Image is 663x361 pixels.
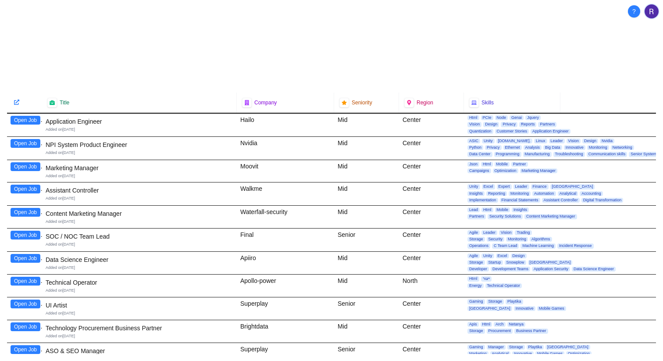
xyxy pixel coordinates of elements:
[520,168,558,173] span: Marketing Manager
[543,145,562,150] span: Big Data
[514,329,548,333] span: Business Partner
[572,267,616,272] span: Data Science Engineer
[488,214,523,219] span: Security Solutions
[485,283,522,288] span: Technical Operator
[514,306,535,311] span: Innovative
[11,277,40,286] button: Open Job
[46,117,233,126] div: Application Engineer
[527,345,544,350] span: Playtika
[334,252,399,275] div: Mid
[46,242,233,247] div: Added on [DATE]
[558,191,578,196] span: Analytical
[500,198,540,203] span: Financial Statements
[537,306,566,311] span: Mobile Games
[505,260,526,265] span: Snowplow
[46,265,233,271] div: Added on [DATE]
[334,275,399,297] div: Mid
[237,137,334,160] div: Nvidia
[549,139,565,143] span: Leader
[46,173,233,179] div: Added on [DATE]
[334,137,399,160] div: Mid
[581,198,624,203] span: Digital Transformation
[487,329,513,333] span: Procurement
[486,191,507,196] span: Reporting
[645,4,659,18] img: User avatar
[46,196,233,201] div: Added on [DATE]
[538,122,556,127] span: Partners
[46,311,233,316] div: Added on [DATE]
[511,254,527,258] span: Design
[482,139,495,143] span: Unity
[580,191,603,196] span: Accounting
[535,351,564,356] span: Mobile Games
[557,243,594,248] span: Incident Response
[487,260,503,265] span: Startup
[532,191,556,196] span: Automation
[542,198,580,203] span: Assistant Controller
[46,278,233,287] div: Technical Operator
[495,162,510,167] span: Mobile
[399,114,464,136] div: Center
[11,185,40,193] button: Open Job
[11,345,40,354] button: Open Job
[530,237,552,242] span: Algorithms
[46,347,233,355] div: ASO & SEO Manager
[494,322,506,327] span: Arch
[481,115,493,120] span: PCIe
[467,283,484,288] span: Energy
[467,299,485,304] span: Gaming
[399,229,464,251] div: Center
[532,267,570,272] span: Application Security
[481,207,493,212] span: Html
[587,152,627,157] span: Communication skills
[509,191,531,196] span: Monitoring
[467,329,485,333] span: Storage
[334,297,399,320] div: Senior
[567,139,581,143] span: Vision
[495,207,510,212] span: Mobile
[254,99,277,106] span: Company
[467,184,480,189] span: Unity
[564,145,585,150] span: Innovative
[237,320,334,343] div: Brightdata
[501,122,517,127] span: Privacy
[467,145,483,150] span: Python
[525,115,541,120] span: Jquery
[481,276,492,281] span: ייצור
[46,288,233,293] div: Added on [DATE]
[399,182,464,205] div: Center
[481,230,497,235] span: Leader
[467,306,512,311] span: [GEOGRAPHIC_DATA]
[11,231,40,239] button: Open Job
[512,207,529,212] span: Insights
[467,260,485,265] span: Storage
[467,267,489,272] span: Developer
[467,152,492,157] span: Data Center
[487,299,504,304] span: Storage
[495,129,529,134] span: Customer Stories
[11,254,40,263] button: Open Job
[515,230,531,235] span: Trading
[46,186,233,195] div: Assistant Controller
[582,139,598,143] span: Design
[237,275,334,297] div: Apollo-power
[490,351,511,356] span: Analytical
[237,229,334,251] div: Final
[46,333,233,339] div: Added on [DATE]
[399,297,464,320] div: Center
[481,322,492,327] span: Html
[399,275,464,297] div: North
[506,237,528,242] span: Monitoring
[352,99,372,106] span: Seniority
[467,122,481,127] span: Vision
[399,320,464,343] div: Center
[417,99,433,106] span: Region
[513,184,529,189] span: Leader
[493,168,518,173] span: Optimization
[334,206,399,228] div: Mid
[496,139,533,143] span: [DOMAIN_NAME].
[399,160,464,182] div: Center
[334,320,399,343] div: Mid
[531,129,570,134] span: Application Engineer
[467,168,491,173] span: Campaigns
